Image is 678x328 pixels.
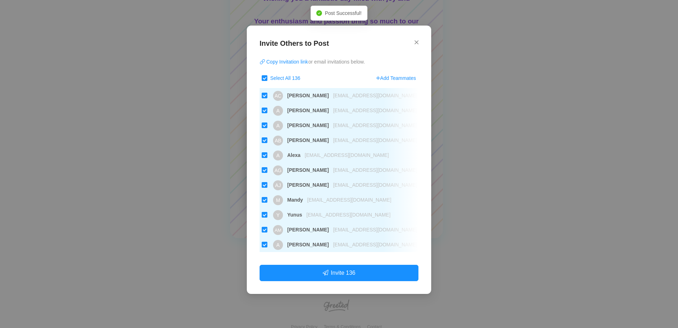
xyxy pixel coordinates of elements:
[260,56,309,67] button: Copy Invitation link
[329,108,417,113] span: [EMAIL_ADDRESS][DOMAIN_NAME]
[276,240,279,250] span: A
[283,197,303,203] span: Mandy
[283,108,329,113] span: [PERSON_NAME]
[300,152,389,158] span: [EMAIL_ADDRESS][DOMAIN_NAME]
[275,136,282,146] span: AB
[260,38,418,52] h2: Invite Others to Post
[275,180,281,190] span: AJ
[260,265,418,281] button: Invite 136
[302,212,390,218] span: [EMAIL_ADDRESS][DOMAIN_NAME]
[283,242,329,247] span: [PERSON_NAME]
[283,227,329,233] span: [PERSON_NAME]
[283,182,329,188] span: [PERSON_NAME]
[415,33,418,53] button: Close
[329,167,417,173] span: [EMAIL_ADDRESS][DOMAIN_NAME]
[316,10,322,16] span: check-circle
[329,137,417,143] span: [EMAIL_ADDRESS][DOMAIN_NAME]
[276,151,279,160] span: A
[303,197,391,203] span: [EMAIL_ADDRESS][DOMAIN_NAME]
[276,210,279,220] span: Y
[283,93,329,98] span: [PERSON_NAME]
[283,167,329,173] span: [PERSON_NAME]
[276,195,280,205] span: M
[283,212,302,218] span: Yunus
[274,226,281,235] span: AM
[267,75,303,81] span: Select All 136
[329,242,417,247] span: [EMAIL_ADDRESS][DOMAIN_NAME]
[276,106,279,116] span: A
[329,182,417,188] span: [EMAIL_ADDRESS][DOMAIN_NAME]
[274,165,282,175] span: AG
[329,93,417,98] span: [EMAIL_ADDRESS][DOMAIN_NAME]
[283,152,300,158] span: Alexa
[329,122,417,128] span: [EMAIL_ADDRESS][DOMAIN_NAME]
[329,227,417,233] span: [EMAIL_ADDRESS][DOMAIN_NAME]
[325,10,362,16] span: Post Successful!
[283,137,329,143] span: [PERSON_NAME]
[274,91,281,101] span: AC
[283,122,329,128] span: [PERSON_NAME]
[276,121,279,131] span: A
[260,56,418,67] p: or email invitations below.
[376,72,416,84] button: Add Teammates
